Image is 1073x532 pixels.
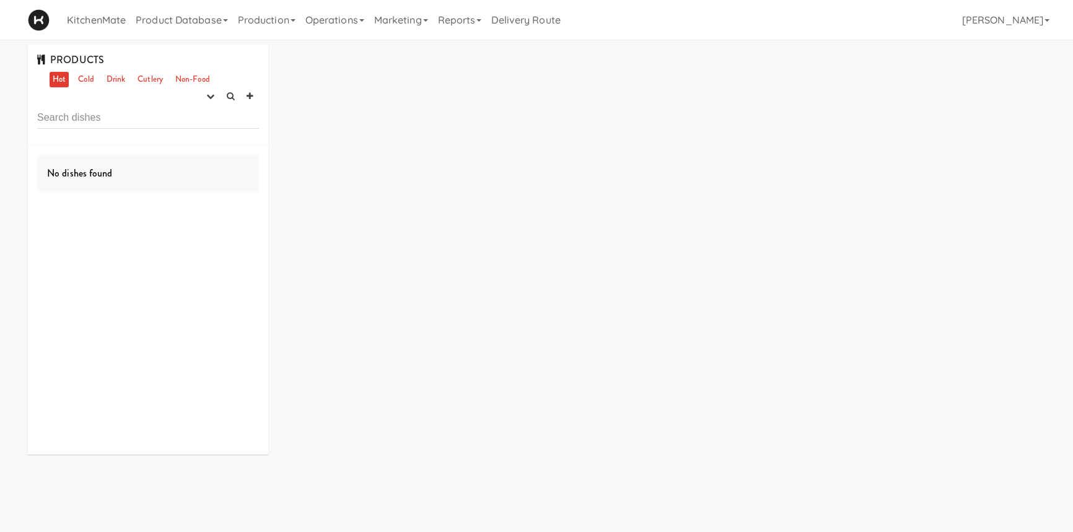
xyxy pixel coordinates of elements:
input: Search dishes [37,106,259,129]
a: Hot [50,72,69,87]
a: Drink [103,72,129,87]
div: No dishes found [37,154,259,193]
a: Cutlery [134,72,166,87]
a: Non-Food [172,72,213,87]
img: Micromart [28,9,50,31]
span: PRODUCTS [37,53,104,67]
a: Cold [75,72,97,87]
